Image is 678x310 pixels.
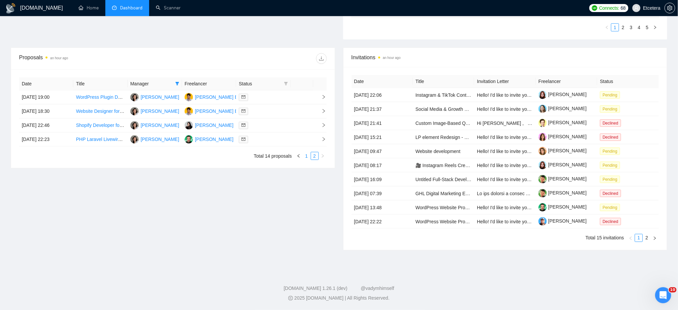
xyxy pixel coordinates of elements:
img: TT [130,93,139,101]
span: mail [241,137,246,141]
li: 1 [611,23,619,31]
td: GHL Digital Marketing Expert High Level Automations Wordpress [413,186,474,201]
span: right [653,236,657,240]
a: [PERSON_NAME] [539,218,587,224]
button: left [627,234,635,242]
td: LP element Redesign - Performance Oriented! [413,130,474,144]
li: 2 [643,234,651,242]
th: Date [352,75,413,88]
a: Custom Image-Based QR Code Design [415,121,497,126]
th: Freelancer [536,75,597,88]
span: left [629,236,633,240]
span: Pending [600,162,620,169]
span: Invitations [352,53,659,62]
span: filter [284,82,288,86]
span: filter [174,79,181,89]
th: Freelancer [182,77,236,90]
img: logo [5,3,16,14]
a: LP element Redesign - Performance Oriented! [415,135,512,140]
img: TT [130,121,139,130]
span: right [321,154,325,158]
a: Website Designer for Small School (Wordpress + AI-Generated Images) [76,108,225,114]
button: setting [665,3,675,13]
a: [PERSON_NAME] [539,106,587,111]
span: left [297,154,301,158]
li: Previous Page [627,234,635,242]
a: [DOMAIN_NAME] 1.26.1 (dev) [284,286,348,291]
th: Title [413,75,474,88]
span: Pending [600,204,620,211]
a: searchScanner [156,5,181,11]
span: mail [241,109,246,113]
span: Pending [600,148,620,155]
a: Declined [600,219,624,224]
a: TT[PERSON_NAME] [130,108,179,113]
a: Pending [600,205,623,210]
span: setting [665,5,675,11]
a: Social Media & Growth Strategist for Premium EU Brand [415,106,532,112]
img: DB [185,107,193,115]
td: Shopify Developer for Advanced Tasks [73,119,127,133]
div: [PERSON_NAME] [141,122,179,129]
div: [PERSON_NAME] [141,107,179,115]
button: right [651,23,659,31]
td: [DATE] 22:46 [19,119,73,133]
a: TT[PERSON_NAME] [130,94,179,99]
td: Social Media & Growth Strategist for Premium EU Brand [413,102,474,116]
td: PHP Laravel Livewire Developer Needed for Project [73,133,127,147]
span: right [316,137,326,142]
th: Manager [128,77,182,90]
a: homeHome [79,5,99,11]
li: Total 15 invitations [586,234,624,242]
a: [PERSON_NAME] [539,120,587,125]
a: GHL Digital Marketing Expert High Level Automations Wordpress [415,191,550,196]
td: [DATE] 16:09 [352,172,413,186]
td: Website development [413,144,474,158]
a: 2 [311,152,318,160]
span: Declined [600,218,621,225]
img: c1K4qsFmwl1fe1W2XsKAweDOMujsMWonGNmE8sH7Md5VWSNKqM96jxgH9sjcZoD8G3 [539,161,547,169]
img: c1H5j4uuwRoiYYBPUc0TtXcw2dMxy5fGUeEXcoyQTo85fuH37bAwWfg3xyvaZyZkb6 [539,175,547,183]
span: filter [175,82,179,86]
span: user [634,6,639,10]
span: Connects: [599,4,619,12]
a: WordPress Website Programmer [415,205,484,210]
span: Manager [130,80,173,87]
a: TT[PERSON_NAME] [130,122,179,128]
a: [PERSON_NAME] [539,134,587,139]
a: Untitled Full-Stack Developer (Laravel + Vue.js / WordPress)job post [415,177,557,182]
th: Status [597,75,659,88]
span: Status [239,80,281,87]
a: Instagram & TikTok Content Creator for E-Commerce Brand (Long-Term Opportunity) [415,92,592,98]
span: download [316,56,326,61]
td: [DATE] 19:00 [19,90,73,104]
a: 3 [627,24,635,31]
button: download [316,53,327,64]
td: [DATE] 21:37 [352,102,413,116]
span: mail [241,123,246,127]
td: [DATE] 08:17 [352,158,413,172]
th: Date [19,77,73,90]
span: dashboard [112,5,117,10]
span: Pending [600,91,620,99]
time: an hour ago [383,56,401,60]
img: c1wY7m8ZWXnIubX-lpYkQz8QSQ1v5mgv5UQmPpzmho8AMWW-HeRy9TbwhmJc8l-wsG [539,105,547,113]
a: [PERSON_NAME] [539,204,587,210]
li: 2 [311,152,319,160]
a: WordPress Website Programmer [415,219,484,224]
a: Declined [600,190,624,196]
a: [PERSON_NAME] [539,162,587,167]
button: right [651,234,659,242]
td: [DATE] 07:39 [352,186,413,201]
td: [DATE] 15:21 [352,130,413,144]
a: Pending [600,176,623,182]
span: right [316,95,326,99]
a: [PERSON_NAME] [539,92,587,97]
a: 🎥 Instagram Reels Creator for Business & Tax-Free Lifestyle Content [415,163,561,168]
span: 10 [669,287,677,293]
li: Previous Page [295,152,303,160]
img: c1H5j4uuwRoiYYBPUc0TtXcw2dMxy5fGUeEXcoyQTo85fuH37bAwWfg3xyvaZyZkb6 [539,189,547,198]
li: 2 [619,23,627,31]
a: AS[PERSON_NAME] [185,136,233,142]
a: 5 [644,24,651,31]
